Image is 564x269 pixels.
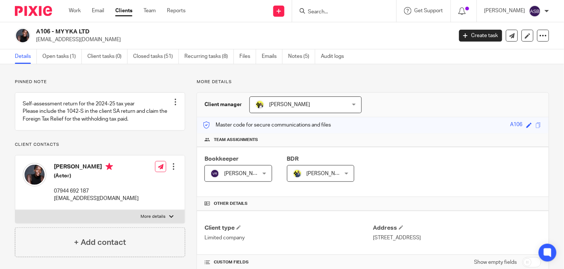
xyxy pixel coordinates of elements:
a: Details [15,49,37,64]
img: Sheila%20Atim.jpg [23,163,46,187]
span: BDR [287,156,299,162]
span: [PERSON_NAME] [307,171,348,176]
img: Carine-Starbridge.jpg [255,100,264,109]
a: Email [92,7,104,14]
a: Audit logs [321,49,349,64]
p: [PERSON_NAME] [484,7,525,14]
span: Get Support [415,8,443,13]
a: Notes (5) [288,49,315,64]
p: Pinned note [15,79,185,85]
img: svg%3E [529,5,541,17]
h4: CUSTOM FIELDS [204,259,373,265]
span: Other details [214,201,248,207]
a: Recurring tasks (8) [184,49,234,64]
a: Clients [115,7,132,14]
p: [EMAIL_ADDRESS][DOMAIN_NAME] [54,195,139,202]
a: Open tasks (1) [42,49,82,64]
span: [PERSON_NAME] [269,102,310,107]
h4: Client type [204,224,373,232]
input: Search [307,9,374,16]
h2: A106 - MYYKA LTD [36,28,365,36]
p: [STREET_ADDRESS] [373,234,541,242]
h3: Client manager [204,101,242,108]
a: Work [69,7,81,14]
h4: + Add contact [74,237,126,248]
h4: [PERSON_NAME] [54,163,139,172]
img: Pixie [15,6,52,16]
p: More details [141,214,165,220]
span: Bookkeeper [204,156,239,162]
i: Primary [106,163,113,170]
h4: Address [373,224,541,232]
img: svg%3E [210,169,219,178]
img: Dennis-Starbridge.jpg [293,169,302,178]
a: Emails [262,49,283,64]
label: Show empty fields [474,259,517,266]
a: Team [144,7,156,14]
p: Client contacts [15,142,185,148]
p: More details [197,79,549,85]
a: Closed tasks (51) [133,49,179,64]
p: 07944 692 187 [54,187,139,195]
img: Sheila%20Atim.jpg [15,28,30,43]
a: Files [239,49,256,64]
p: Limited company [204,234,373,242]
span: Team assignments [214,137,258,143]
h5: (Actor) [54,172,139,180]
span: [PERSON_NAME] [224,171,265,176]
a: Create task [459,30,502,42]
a: Reports [167,7,186,14]
p: [EMAIL_ADDRESS][DOMAIN_NAME] [36,36,448,43]
div: A106 [510,121,523,129]
p: Master code for secure communications and files [203,121,331,129]
a: Client tasks (0) [87,49,128,64]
